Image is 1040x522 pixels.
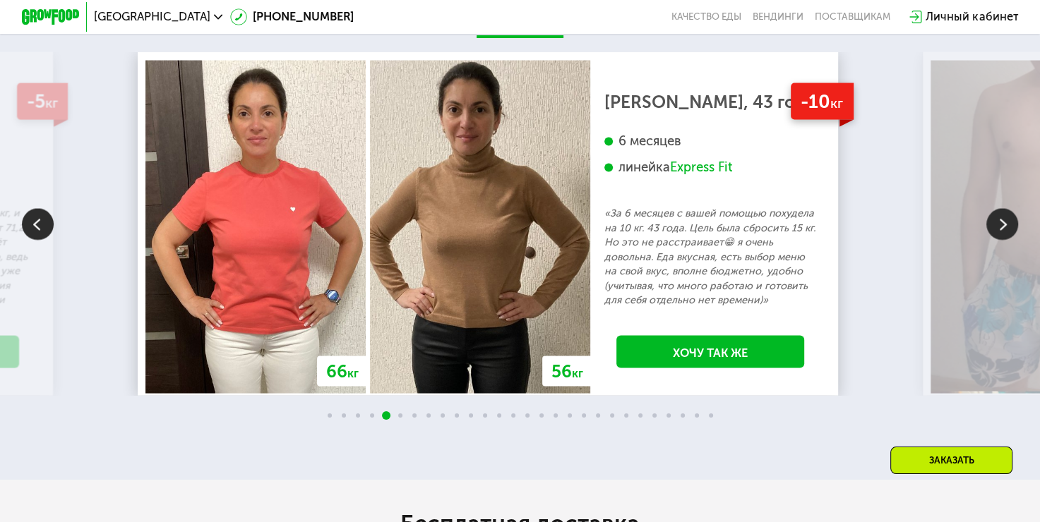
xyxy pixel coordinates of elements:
[347,367,359,380] span: кг
[94,11,210,23] span: [GEOGRAPHIC_DATA]
[17,83,68,120] div: -5
[604,207,817,308] p: «За 6 месяцев с вашей помощью похудела на 10 кг. 43 года. Цель была сбросить 15 кг. Но это не рас...
[926,8,1018,26] div: Личный кабинет
[791,83,854,120] div: -10
[604,95,817,109] div: [PERSON_NAME], 43 года
[604,133,817,150] div: 6 месяцев
[317,356,369,387] div: 66
[815,11,890,23] div: поставщикам
[604,159,817,176] div: линейка
[670,159,732,176] div: Express Fit
[45,95,58,111] span: кг
[22,209,54,241] img: Slide left
[890,447,1012,474] div: Заказать
[671,11,741,23] a: Качество еды
[230,8,354,26] a: [PHONE_NUMBER]
[572,367,583,380] span: кг
[616,336,804,368] a: Хочу так же
[830,95,843,111] span: кг
[542,356,593,387] div: 56
[986,209,1018,241] img: Slide right
[753,11,803,23] a: Вендинги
